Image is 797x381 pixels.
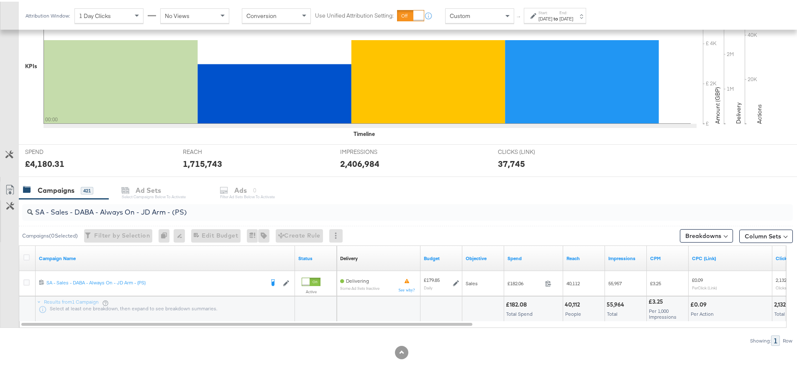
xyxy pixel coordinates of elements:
[507,253,560,260] a: The total amount spent to date.
[565,299,582,307] div: 40,112
[648,296,666,304] div: £3.25
[25,11,70,17] div: Attribution Window:
[690,299,709,307] div: £0.09
[450,10,470,18] span: Custom
[340,253,358,260] div: Delivery
[559,14,573,20] div: [DATE]
[735,101,742,122] text: Delivery
[46,278,264,284] div: SA - Sales - DABA - Always On - JD Arm - (PS)
[466,253,501,260] a: Your campaign's objective.
[649,306,677,318] span: Per 1,000 Impressions
[79,10,111,18] span: 1 Day Clicks
[774,309,785,315] span: Total
[559,8,573,14] label: End:
[538,14,552,20] div: [DATE]
[771,334,780,344] div: 1
[608,279,622,285] span: 55,957
[302,287,320,293] label: Active
[515,14,523,17] span: ↑
[354,128,375,136] div: Timeline
[340,253,358,260] a: Reflects the ability of your Ad Campaign to achieve delivery based on ad states, schedule and bud...
[424,284,433,289] sub: Daily
[298,253,333,260] a: Shows the current state of your Ad Campaign.
[506,299,529,307] div: £182.08
[506,309,533,315] span: Total Spend
[756,102,763,122] text: Actions
[776,284,797,289] sub: Clicks (Link)
[782,336,793,342] div: Row
[565,309,581,315] span: People
[608,253,643,260] a: The number of times your ad was served. On mobile apps an ad is counted as served the first time ...
[165,10,190,18] span: No Views
[692,284,717,289] sub: Per Click (Link)
[776,275,787,281] span: 2,132
[750,336,771,342] div: Showing:
[25,146,88,154] span: SPEND
[552,14,559,20] strong: to
[340,146,403,154] span: IMPRESSIONS
[691,309,714,315] span: Per Action
[498,146,561,154] span: CLICKS (LINK)
[424,253,459,260] a: The maximum amount you're willing to spend on your ads, on average each day or over the lifetime ...
[424,275,440,282] div: £179.85
[714,85,721,122] text: Amount (GBP)
[346,276,369,282] span: Delivering
[39,253,292,260] a: Your campaign name.
[607,299,627,307] div: 55,964
[466,279,478,285] span: Sales
[566,279,580,285] span: 40,112
[246,10,277,18] span: Conversion
[566,253,602,260] a: The number of people your ad was served to.
[22,230,78,238] div: Campaigns ( 0 Selected)
[25,61,37,69] div: KPIs
[607,309,618,315] span: Total
[81,185,93,193] div: 421
[183,156,222,168] div: 1,715,743
[46,278,264,286] a: SA - Sales - DABA - Always On - JD Arm - (PS)
[692,253,769,260] a: The average cost for each link click you've received from your ad.
[650,279,661,285] span: £3.25
[33,199,722,215] input: Search Campaigns by Name, ID or Objective
[315,10,394,18] label: Use Unified Attribution Setting:
[25,156,64,168] div: £4,180.31
[680,228,733,241] button: Breakdowns
[38,184,74,194] div: Campaigns
[183,146,246,154] span: REACH
[498,156,525,168] div: 37,745
[538,8,552,14] label: Start:
[774,299,788,307] div: 2,132
[340,284,379,289] sub: Some Ad Sets Inactive
[692,275,703,281] span: £0.09
[340,156,379,168] div: 2,406,984
[739,228,793,241] button: Column Sets
[507,279,542,285] span: £182.06
[650,253,685,260] a: The average cost you've paid to have 1,000 impressions of your ad.
[159,228,174,241] div: 0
